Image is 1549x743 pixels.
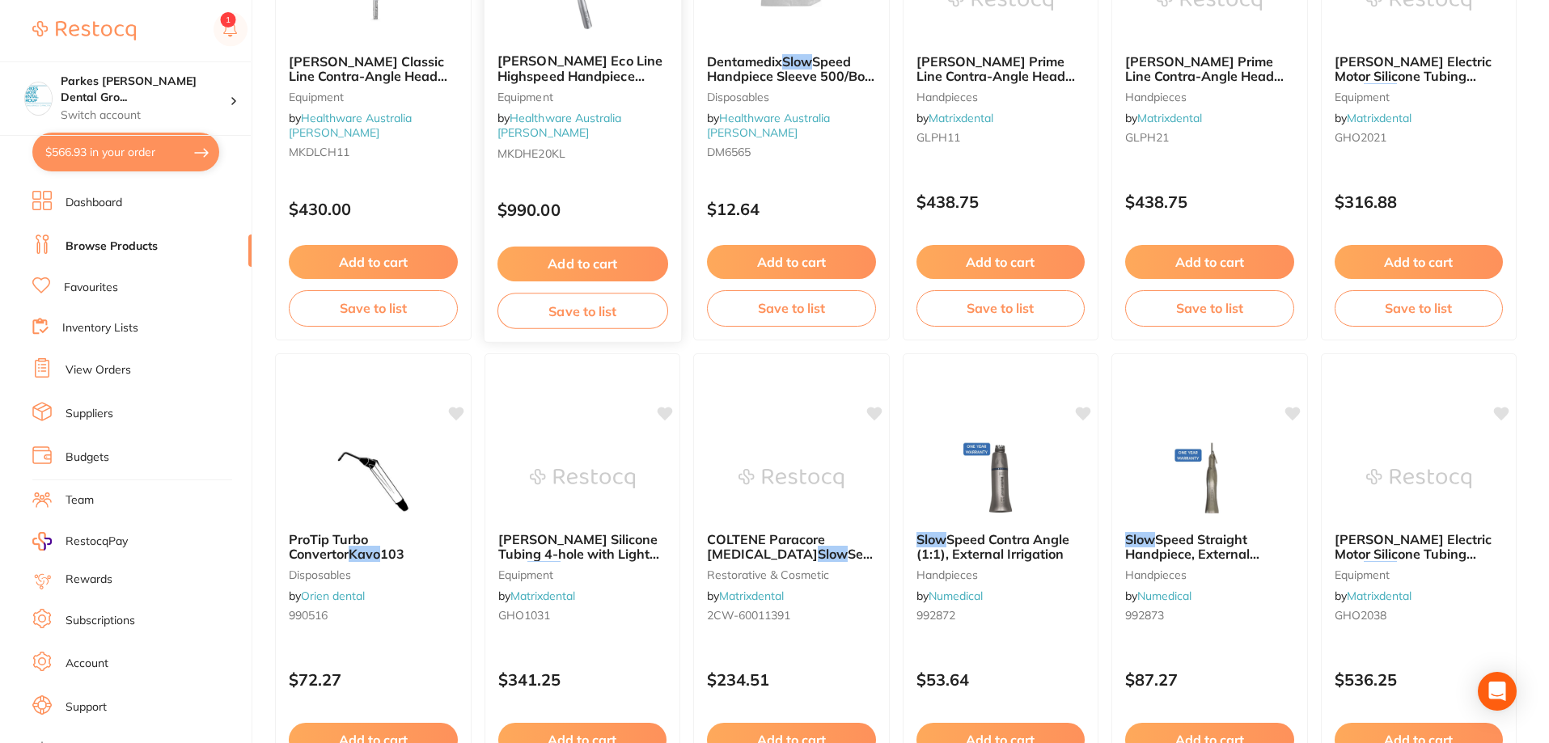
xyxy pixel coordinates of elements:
b: Dentamedix Slow Speed Handpiece Sleeve 500/Box - 38mm x 200mm [707,54,876,84]
a: Matrixdental [1347,589,1411,603]
button: Save to list [707,290,876,326]
span: [PERSON_NAME] Prime Line Contra-Angle Head 1:1 suits [PERSON_NAME] & [916,53,1081,114]
span: by [497,111,621,141]
a: Support [66,699,107,716]
p: $430.00 [289,200,458,218]
b: COLTENE Paracore Dentin Slow Set Syringe (2X5ml) [707,532,876,562]
img: COLTENE Paracore Dentin Slow Set Syringe (2X5ml) [739,438,844,519]
img: ProTip Turbo Convertor Kavo 103 [320,438,425,519]
a: Browse Products [66,239,158,255]
img: Restocq Logo [32,21,136,40]
em: Slow [1125,531,1155,547]
p: $87.27 [1125,670,1294,689]
a: Numedical [1137,589,1191,603]
b: Mk-dent Classic Line Contra-Angle Head 1:1 Blue CA burs - KaVo 68LH Head compatible [289,54,458,84]
span: [PERSON_NAME] Eco Line Highspeed Handpiece 28W Power Edition - [497,53,662,99]
p: $438.75 [1125,192,1294,211]
em: KaVo [527,561,561,577]
span: 103 [380,546,404,562]
small: disposables [289,568,458,581]
button: Add to cart [916,245,1086,279]
b: MK-DENT Prime Line Contra-Angle Head 2:1/7.4:1 suit Mk-Dent & KaVo Green Band [1125,54,1294,84]
span: by [498,589,575,603]
small: equipment [1335,568,1504,581]
span: Speed Straight Handpiece, External Irrigation [1125,531,1259,577]
span: 992872 [916,608,955,623]
span: GLPH21 [1125,130,1169,145]
button: Add to cart [289,245,458,279]
a: View Orders [66,362,131,378]
p: $316.88 [1335,192,1504,211]
b: MK-DENT Silicone Tubing 4-hole with Light suits KaVo Units 1.35m Light Grey [498,532,667,562]
span: Units 1.35m Light Grey [498,561,635,592]
span: [PERSON_NAME] Electric Motor Silicone Tubing suits [1335,531,1492,577]
a: Matrixdental [719,589,784,603]
em: KaVo [1364,561,1397,577]
b: MK-DENT Prime Line Contra-Angle Head 1:1 suits Mk-Dent & KaVo Blue Band [916,54,1086,84]
a: Restocq Logo [32,12,136,49]
a: Matrixdental [929,111,993,125]
p: $341.25 [498,670,667,689]
span: GHO1031 [498,608,550,623]
span: by [1125,589,1191,603]
small: handpieces [916,91,1086,103]
p: Switch account [61,108,230,124]
a: Team [66,492,94,509]
b: Slow Speed Contra Angle (1:1), External Irrigation [916,532,1086,562]
a: Healthware Australia [PERSON_NAME] [497,111,621,141]
div: Open Intercom Messenger [1478,672,1517,711]
small: equipment [498,568,667,581]
button: Save to list [289,290,458,326]
span: Set Syringe (2X5ml) [707,546,873,576]
h4: Parkes Baker Dental Group [61,74,230,105]
span: by [707,589,784,603]
span: 2CW-60011391 [707,608,790,623]
span: Speed Contra Angle (1:1), External Irrigation [916,531,1069,562]
span: COLTENE Paracore [MEDICAL_DATA] [707,531,825,562]
p: $990.00 [497,201,667,219]
span: GHO2021 [1335,130,1386,145]
span: Speed Handpiece Sleeve 500/Box - 38mm x 200mm [707,53,874,99]
button: Save to list [1125,290,1294,326]
a: Matrixdental [1347,111,1411,125]
small: equipment [1335,91,1504,103]
em: Slow [782,53,812,70]
a: Healthware Australia [PERSON_NAME] [707,111,830,140]
small: handpieces [1125,91,1294,103]
span: by [707,111,830,140]
a: Favourites [64,280,118,296]
small: Equipment [289,91,458,103]
span: GHO2038 [1335,608,1386,623]
p: $72.27 [289,670,458,689]
img: MK-DENT Silicone Tubing 4-hole with Light suits KaVo Units 1.35m Light Grey [530,438,635,519]
span: by [289,589,365,603]
button: Add to cart [707,245,876,279]
b: ProTip Turbo Convertor Kavo 103 [289,532,458,562]
p: $53.64 [916,670,1086,689]
img: Parkes Baker Dental Group [25,82,52,109]
a: Numedical [929,589,983,603]
span: RestocqPay [66,534,128,550]
small: Equipment [497,90,667,103]
span: ProTip Turbo Convertor [289,531,368,562]
span: by [1335,111,1411,125]
a: Rewards [66,572,112,588]
a: Budgets [66,450,109,466]
span: by [1125,111,1202,125]
span: by [916,589,983,603]
em: Slow [818,546,848,562]
span: by [1335,589,1411,603]
span: GLPH11 [916,130,960,145]
button: Add to cart [1335,245,1504,279]
p: $536.25 [1335,670,1504,689]
button: Add to cart [497,247,667,281]
button: Save to list [916,290,1086,326]
a: Dashboard [66,195,122,211]
p: $438.75 [916,192,1086,211]
button: Add to cart [1125,245,1294,279]
button: $566.93 in your order [32,133,219,171]
b: MK-dent Eco Line Highspeed Handpiece 28W Power Edition - KaVo Multiflex [497,53,667,83]
small: handpieces [916,568,1086,581]
small: handpieces [1125,568,1294,581]
span: [PERSON_NAME] Classic Line Contra-Angle Head 1:1 Blue CA burs - [289,53,447,99]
